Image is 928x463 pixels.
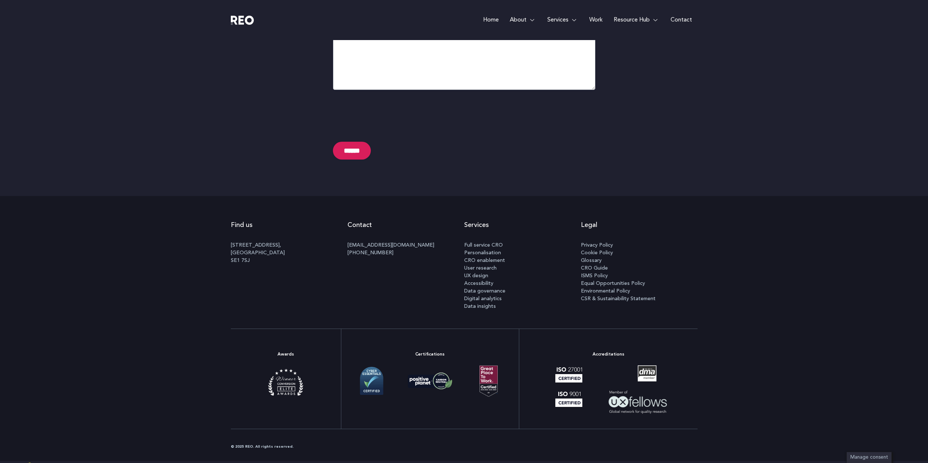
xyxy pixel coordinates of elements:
[464,264,497,272] span: User research
[581,272,698,280] a: ISMS Policy
[581,264,698,272] a: CRO Guide
[347,243,434,248] a: [EMAIL_ADDRESS][DOMAIN_NAME]
[581,280,645,287] span: Equal Opportunities Policy
[464,303,496,310] span: Data insights
[231,242,347,264] p: [STREET_ADDRESS], [GEOGRAPHIC_DATA] SE1 7SJ
[464,280,581,287] a: Accessibility
[464,303,581,310] a: Data insights
[581,264,608,272] span: CRO Guide
[464,280,493,287] span: Accessibility
[581,214,698,236] h2: Legal
[581,295,656,303] span: CSR & Sustainability Statement
[464,214,581,236] h2: Services
[581,280,698,287] a: Equal Opportunities Policy
[347,214,464,236] h2: Contact
[850,455,888,460] span: Manage consent
[464,295,502,303] span: Digital analytics
[581,257,698,264] a: Glossary
[464,242,503,249] span: Full service CRO
[464,242,581,249] a: Full service CRO
[231,214,347,236] h2: Find us
[333,105,444,133] iframe: reCAPTCHA
[231,344,341,365] h2: Awards
[464,264,581,272] a: User research
[464,249,501,257] span: Personalisation
[347,250,393,255] a: [PHONE_NUMBER]
[464,257,505,264] span: CRO enablement
[464,295,581,303] a: Digital analytics
[581,272,608,280] span: ISMS Policy
[581,287,630,295] span: Environmental Policy
[581,287,698,295] a: Environmental Policy
[581,242,613,249] span: Privacy Policy
[581,249,613,257] span: Cookie Policy
[464,272,581,280] a: UX design
[464,249,581,257] a: Personalisation
[464,287,581,295] a: Data governance
[581,249,698,257] a: Cookie Policy
[464,257,581,264] a: CRO enablement
[352,344,508,365] h2: Certifications
[581,242,698,249] a: Privacy Policy
[231,444,698,450] div: © 2025 REO. All rights reserved.
[464,287,505,295] span: Data governance
[464,272,488,280] span: UX design
[581,295,698,303] a: CSR & Sustainability Statement
[581,257,602,264] span: Glossary
[530,344,686,365] h2: Accreditations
